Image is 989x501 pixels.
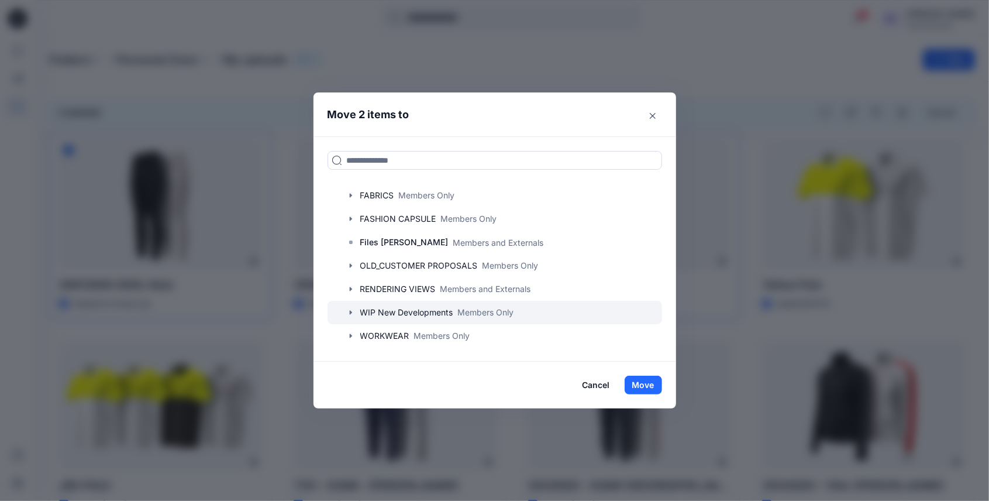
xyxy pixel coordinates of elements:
[313,92,658,136] header: Move 2 items to
[453,236,544,249] p: Members and Externals
[643,107,662,125] button: Close
[625,376,662,394] button: Move
[360,235,449,249] p: Files [PERSON_NAME]
[575,376,618,394] button: Cancel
